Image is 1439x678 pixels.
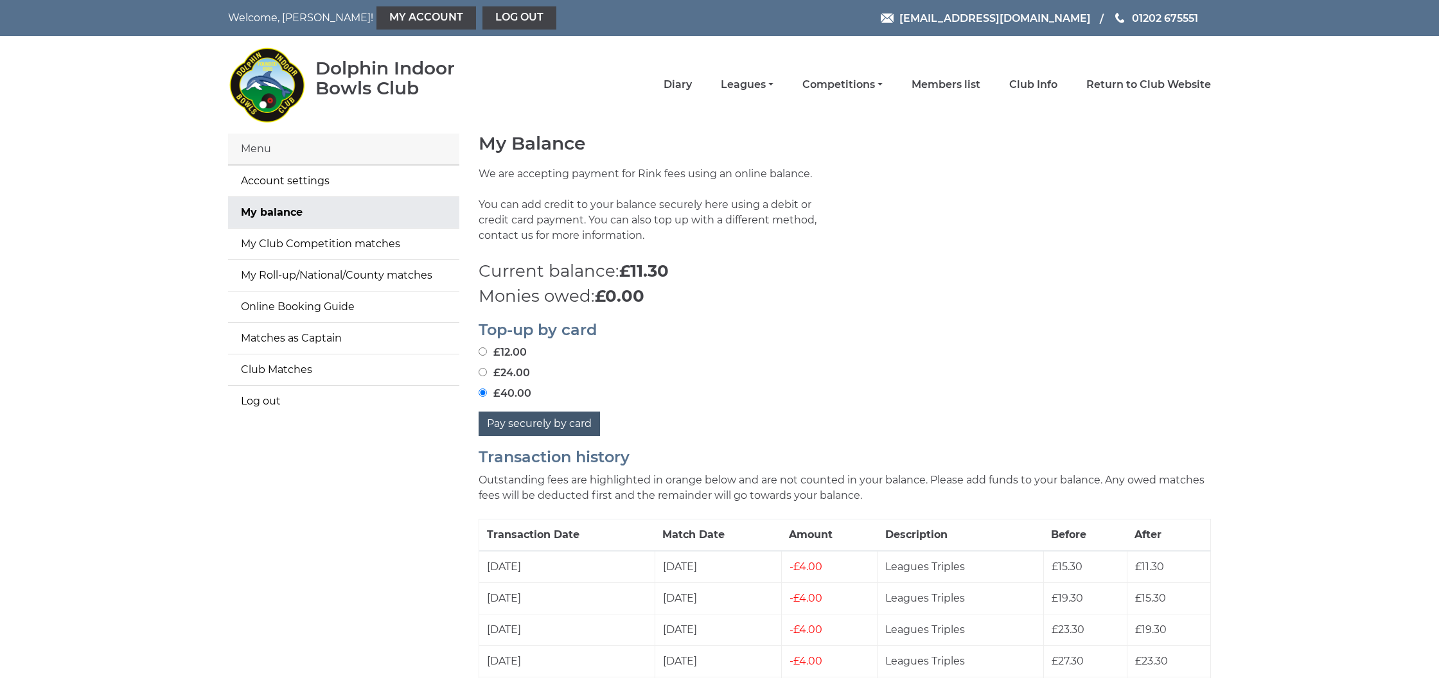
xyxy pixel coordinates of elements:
td: [DATE] [479,582,655,614]
span: £4.00 [790,655,822,667]
a: My Club Competition matches [228,229,459,259]
span: £19.30 [1052,592,1083,604]
td: Leagues Triples [878,645,1044,677]
a: Club Matches [228,354,459,385]
a: My balance [228,197,459,228]
h2: Top-up by card [479,322,1211,338]
p: Outstanding fees are highlighted in orange below and are not counted in your balance. Please add ... [479,473,1211,503]
p: We are accepting payment for Rink fees using an online balance. You can add credit to your balanc... [479,166,835,259]
a: Account settings [228,166,459,196]
th: Match Date [655,519,781,551]
a: Log out [228,386,459,417]
td: [DATE] [479,614,655,645]
p: Current balance: [479,259,1211,284]
a: Members list [912,78,980,92]
h2: Transaction history [479,449,1211,465]
a: Online Booking Guide [228,291,459,322]
button: Pay securely by card [479,412,600,436]
span: £19.30 [1135,623,1167,636]
th: Description [878,519,1044,551]
th: Transaction Date [479,519,655,551]
td: Leagues Triples [878,582,1044,614]
input: £40.00 [479,388,487,397]
a: Diary [664,78,692,92]
td: [DATE] [655,645,781,677]
strong: £0.00 [595,286,644,306]
a: Competitions [802,78,883,92]
td: [DATE] [655,551,781,583]
span: £11.30 [1135,561,1164,573]
td: [DATE] [655,614,781,645]
div: Dolphin Indoor Bowls Club [315,58,496,98]
td: [DATE] [655,582,781,614]
span: £4.00 [790,561,822,573]
th: After [1127,519,1210,551]
a: Log out [482,6,556,30]
a: My Roll-up/National/County matches [228,260,459,291]
h1: My Balance [479,134,1211,153]
img: Email [881,13,894,23]
input: £12.00 [479,347,487,356]
a: My Account [376,6,476,30]
span: [EMAIL_ADDRESS][DOMAIN_NAME] [899,12,1091,24]
span: £27.30 [1052,655,1084,667]
span: £15.30 [1135,592,1166,604]
p: Monies owed: [479,284,1211,309]
span: £15.30 [1052,561,1082,573]
label: £40.00 [479,386,531,401]
span: £4.00 [790,592,822,604]
a: Return to Club Website [1086,78,1211,92]
a: Club Info [1009,78,1057,92]
a: Matches as Captain [228,323,459,354]
input: £24.00 [479,368,487,376]
th: Before [1043,519,1127,551]
nav: Welcome, [PERSON_NAME]! [228,6,626,30]
td: [DATE] [479,645,655,677]
span: 01202 675551 [1132,12,1198,24]
label: £24.00 [479,365,530,381]
td: Leagues Triples [878,551,1044,583]
img: Phone us [1115,13,1124,23]
a: Email [EMAIL_ADDRESS][DOMAIN_NAME] [881,10,1091,26]
strong: £11.30 [619,261,669,281]
label: £12.00 [479,345,527,360]
a: Leagues [721,78,773,92]
td: [DATE] [479,551,655,583]
span: £23.30 [1135,655,1168,667]
span: £4.00 [790,623,822,636]
th: Amount [781,519,878,551]
img: Dolphin Indoor Bowls Club [228,40,305,130]
div: Menu [228,134,459,165]
span: £23.30 [1052,623,1084,636]
td: Leagues Triples [878,614,1044,645]
a: Phone us 01202 675551 [1113,10,1198,26]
